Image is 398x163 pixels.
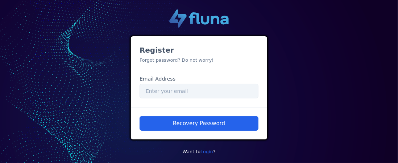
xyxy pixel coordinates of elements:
a: Login [200,149,213,154]
small: Forgot password? Do not worry! [140,57,214,63]
input: Enter your email [140,84,258,98]
label: Email Address [140,75,175,83]
h3: Register [140,45,258,55]
button: Recovery Password [140,116,258,131]
p: Want to ? [131,148,267,155]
